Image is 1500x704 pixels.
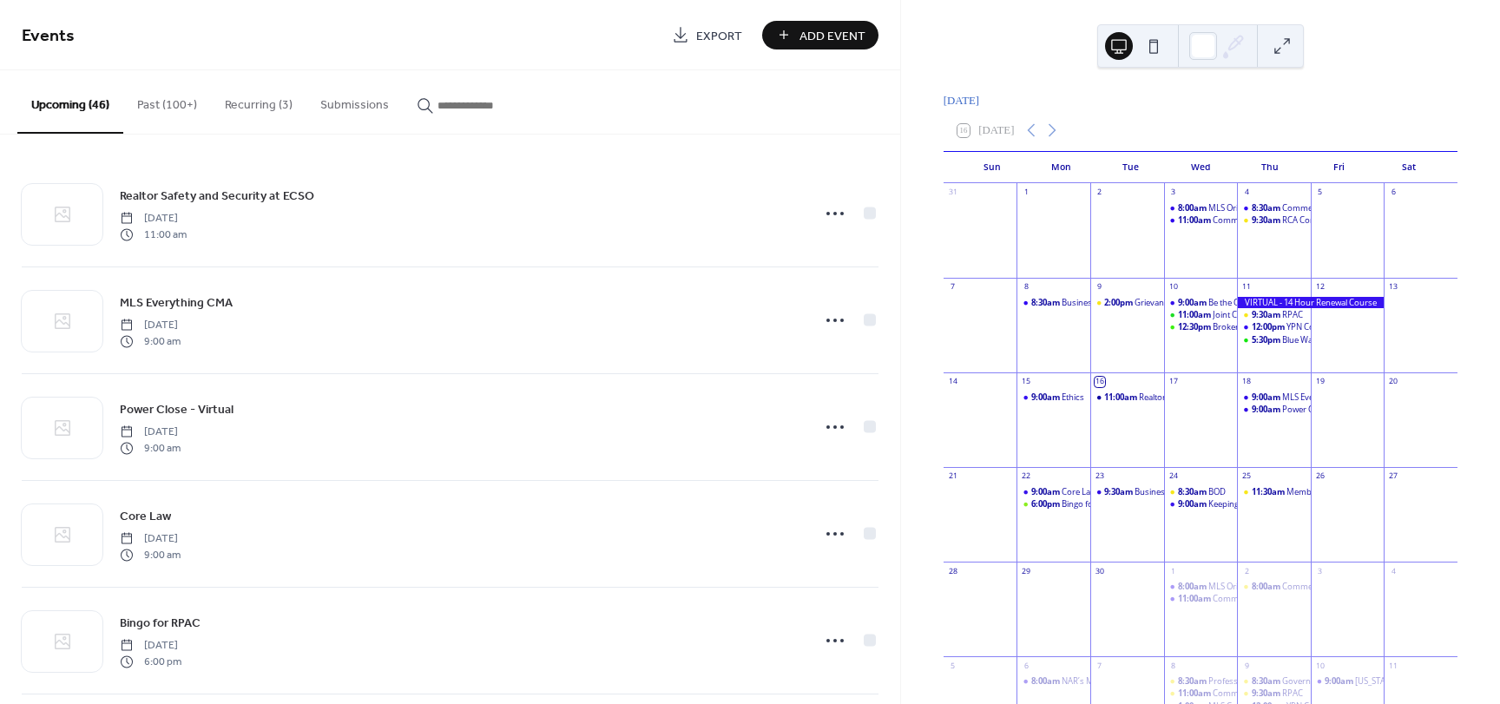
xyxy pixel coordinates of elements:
div: RPAC [1282,688,1303,699]
span: Power Close - Virtual [120,401,234,419]
div: Community Relations Committee [1164,593,1238,604]
span: 8:30am [1252,675,1282,687]
div: Business Partners Committee [1016,297,1090,308]
div: 10 [1168,282,1178,293]
span: 9:30am [1252,309,1282,320]
div: RPAC [1237,688,1311,699]
div: 6 [1388,188,1398,198]
div: 3 [1168,188,1178,198]
button: Past (100+) [123,70,211,132]
div: Core Law [1062,486,1096,497]
div: 24 [1168,471,1178,482]
div: 2 [1095,188,1105,198]
div: Professional Development Committee [1208,675,1352,687]
span: Realtor Safety and Security at ECSO [120,188,314,206]
span: 9:00am [1178,498,1208,510]
span: 8:00am [1178,581,1208,592]
div: Ethics [1062,391,1084,403]
div: Keeping Up with MLS Rules [1164,498,1238,510]
span: Bingo for RPAC [120,615,201,633]
span: [DATE] [120,211,187,227]
div: 23 [1095,471,1105,482]
div: 19 [1315,377,1326,387]
span: 9:00am [1252,391,1282,403]
div: 5 [1315,188,1326,198]
span: 6:00pm [1031,498,1062,510]
div: 6 [1021,661,1031,671]
span: 9:00 am [120,333,181,349]
div: Blue Wahoos with YPN [1237,334,1311,345]
button: Recurring (3) [211,70,306,132]
span: 11:00am [1178,309,1213,320]
div: RCA Committee [1237,214,1311,226]
span: 9:00am [1252,404,1282,415]
div: MLS Everything CMA [1282,391,1360,403]
span: 8:00am [1178,202,1208,214]
div: Sat [1374,152,1444,183]
div: 2 [1241,566,1252,576]
span: [DATE] [120,424,181,440]
div: 8 [1168,661,1178,671]
div: 20 [1388,377,1398,387]
div: MLS Everything CMA [1237,391,1311,403]
div: Joint Committee Luncheon [1213,309,1314,320]
button: Add Event [762,21,878,49]
div: MLS Orientation [1208,202,1269,214]
div: Power Close - Virtual [1282,404,1359,415]
div: Florida Military Specialist (FMS) [1311,675,1385,687]
div: Thu [1235,152,1305,183]
span: 9:00am [1031,486,1062,497]
div: 15 [1021,377,1031,387]
div: 22 [1021,471,1031,482]
div: Be the Change – Fair Housing and You [1164,297,1238,308]
div: 16 [1095,377,1105,387]
span: 9:00 am [120,547,181,563]
span: 8:30am [1252,202,1282,214]
div: Commercial Forum [1282,202,1356,214]
div: NAR’s Military Relocation Professional Certification (MRP) [1062,675,1278,687]
div: 14 [948,377,958,387]
div: Community Relations Committee [1164,688,1238,699]
span: [DATE] [120,318,181,333]
a: Core Law [120,506,171,526]
span: 11:00am [1104,391,1139,403]
div: Membership Luncheon [1286,486,1377,497]
div: Power Close - Virtual [1237,404,1311,415]
div: 1 [1168,566,1178,576]
div: RCA Committee [1282,214,1341,226]
div: 17 [1168,377,1178,387]
div: MLS Orientation [1164,581,1238,592]
div: Commercial Symposium [1237,581,1311,592]
div: Core Law [1016,486,1090,497]
div: Ethics [1016,391,1090,403]
span: 9:00am [1325,675,1355,687]
div: 7 [1095,661,1105,671]
div: Community Relations Committee [1213,688,1338,699]
span: Core Law [120,508,171,526]
span: 8:00am [1252,581,1282,592]
div: Community Relations Committee [1164,214,1238,226]
span: 11:00am [1178,688,1213,699]
div: Realtor Safety and Security at ECSO [1090,391,1164,403]
div: 31 [948,188,958,198]
div: Bingo for RPAC [1062,498,1119,510]
span: 2:00pm [1104,297,1135,308]
div: Joint Committee Luncheon [1164,309,1238,320]
div: YPN Committee Meeting [1286,321,1378,332]
div: BOD [1208,486,1226,497]
div: 3 [1315,566,1326,576]
span: Export [696,27,742,45]
div: 26 [1315,471,1326,482]
div: NAR’s Military Relocation Professional Certification (MRP) [1016,675,1090,687]
button: Submissions [306,70,403,132]
div: 9 [1095,282,1105,293]
span: 12:30pm [1178,321,1213,332]
div: 29 [1021,566,1031,576]
div: Grievance Committee [1135,297,1216,308]
div: 28 [948,566,958,576]
div: Grievance Committee [1090,297,1164,308]
div: Membership Luncheon [1237,486,1311,497]
div: 5 [948,661,958,671]
div: Business Building and Time Management [1090,486,1164,497]
a: Export [659,21,755,49]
